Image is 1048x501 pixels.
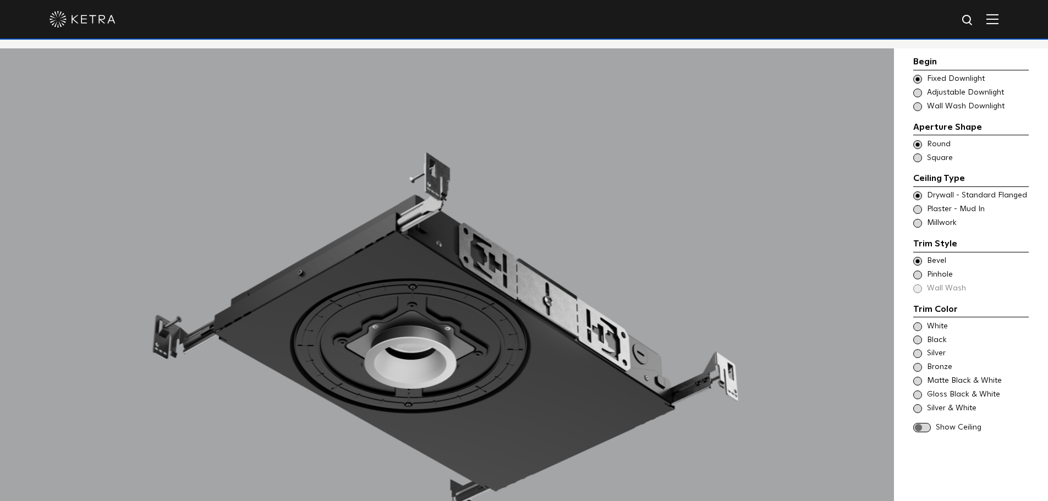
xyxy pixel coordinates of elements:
span: Adjustable Downlight [927,87,1028,98]
img: Hamburger%20Nav.svg [986,14,998,24]
span: Bronze [927,362,1028,373]
span: Drywall - Standard Flanged [927,190,1028,201]
span: Show Ceiling [936,422,1029,433]
span: Gloss Black & White [927,389,1028,400]
span: Wall Wash Downlight [927,101,1028,112]
span: Plaster - Mud In [927,204,1028,215]
span: Millwork [927,218,1028,229]
img: search icon [961,14,975,27]
div: Begin [913,55,1029,70]
span: Square [927,153,1028,164]
span: Fixed Downlight [927,74,1028,85]
div: Aperture Shape [913,120,1029,136]
div: Trim Style [913,237,1029,252]
span: White [927,321,1028,332]
span: Bevel [927,256,1028,267]
span: Pinhole [927,269,1028,280]
span: Silver & White [927,403,1028,414]
img: ketra-logo-2019-white [50,11,116,27]
div: Ceiling Type [913,172,1029,187]
span: Matte Black & White [927,376,1028,387]
span: Black [927,335,1028,346]
div: Trim Color [913,302,1029,318]
span: Silver [927,348,1028,359]
span: Round [927,139,1028,150]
